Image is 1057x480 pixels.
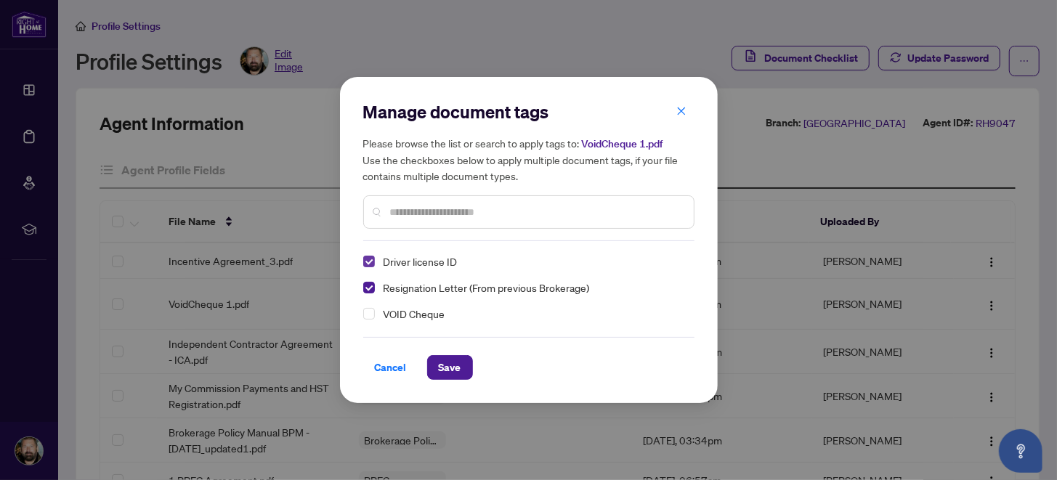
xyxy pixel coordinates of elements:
span: Select Resignation Letter (From previous Brokerage) [363,282,375,293]
span: VoidCheque 1.pdf [582,137,663,150]
button: Cancel [363,355,418,380]
span: Save [439,356,461,379]
span: VOID Cheque [384,305,445,322]
h5: Please browse the list or search to apply tags to: Use the checkboxes below to apply multiple doc... [363,135,694,184]
button: Save [427,355,473,380]
span: Driver license ID [384,253,458,270]
span: Driver license ID [378,253,686,270]
span: Resignation Letter (From previous Brokerage) [384,279,590,296]
h2: Manage document tags [363,100,694,123]
span: close [676,106,687,116]
span: VOID Cheque [378,305,686,322]
span: Resignation Letter (From previous Brokerage) [378,279,686,296]
button: Open asap [999,429,1042,473]
span: Select VOID Cheque [363,308,375,320]
span: Cancel [375,356,407,379]
span: Select Driver license ID [363,256,375,267]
